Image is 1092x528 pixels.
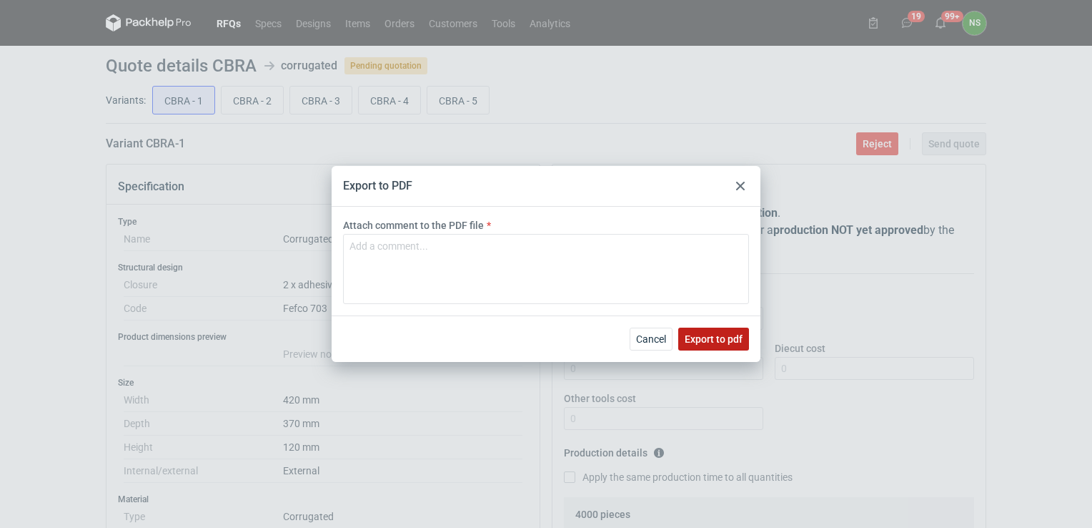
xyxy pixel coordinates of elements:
[343,178,412,194] div: Export to PDF
[636,334,666,344] span: Cancel
[343,218,484,233] label: Attach comment to the PDF file
[678,328,749,351] button: Export to pdf
[685,334,743,344] span: Export to pdf
[630,328,672,351] button: Cancel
